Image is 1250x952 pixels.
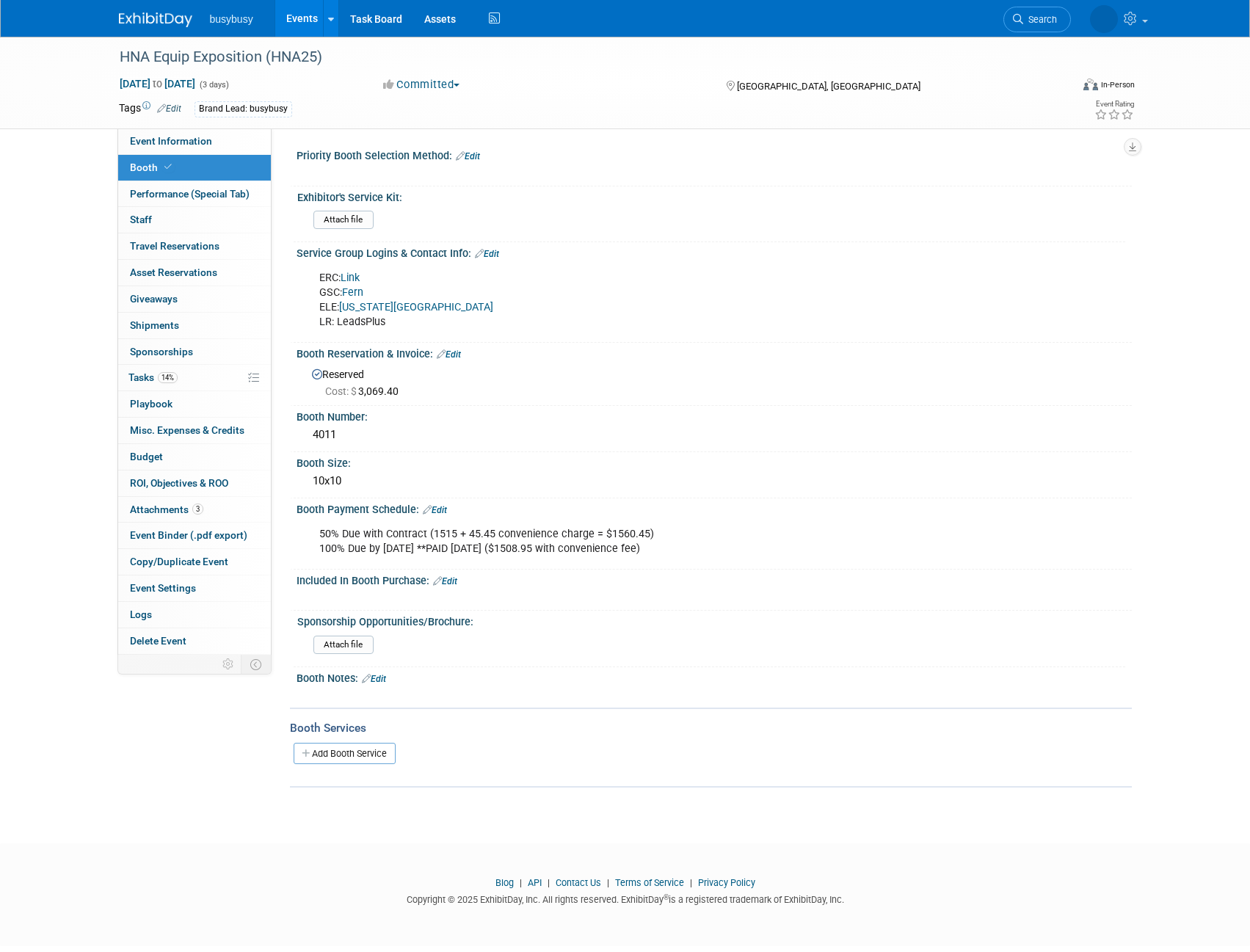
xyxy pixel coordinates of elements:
[378,77,465,92] button: Committed
[308,470,1121,493] div: 10x10
[118,575,271,601] a: Event Settings
[342,286,363,299] a: Fern
[297,186,1125,205] div: Exhibitor's Service Kit:
[437,349,461,360] a: Edit
[118,602,271,628] a: Logs
[1090,5,1118,33] img: Braden Gillespie
[664,893,669,901] sup: ®
[297,343,1132,362] div: Booth Reservation & Invoice:
[308,424,1121,446] div: 4011
[1083,79,1098,90] img: Format-Inperson.png
[195,101,292,117] div: Brand Lead: busybusy
[544,877,553,888] span: |
[118,549,271,575] a: Copy/Duplicate Event
[1100,79,1135,90] div: In-Person
[737,81,920,92] span: [GEOGRAPHIC_DATA], [GEOGRAPHIC_DATA]
[130,582,196,594] span: Event Settings
[130,635,186,647] span: Delete Event
[297,570,1132,589] div: Included In Booth Purchase:
[475,249,499,259] a: Edit
[118,233,271,259] a: Travel Reservations
[698,877,755,888] a: Privacy Policy
[118,339,271,365] a: Sponsorships
[297,406,1132,424] div: Booth Number:
[119,12,192,27] img: ExhibitDay
[362,674,386,684] a: Edit
[325,385,358,397] span: Cost: $
[130,319,179,331] span: Shipments
[130,451,163,462] span: Budget
[615,877,684,888] a: Terms of Service
[241,655,271,674] td: Toggle Event Tabs
[118,497,271,523] a: Attachments3
[341,272,360,284] a: Link
[128,371,178,383] span: Tasks
[158,372,178,383] span: 14%
[118,444,271,470] a: Budget
[456,151,480,161] a: Edit
[192,504,203,515] span: 3
[130,240,219,252] span: Travel Reservations
[603,877,613,888] span: |
[118,260,271,286] a: Asset Reservations
[198,80,229,90] span: (3 days)
[118,207,271,233] a: Staff
[130,556,228,567] span: Copy/Duplicate Event
[297,242,1132,261] div: Service Group Logins & Contact Info:
[309,264,970,337] div: ERC: GSC: ELE: LR: LeadsPlus
[118,313,271,338] a: Shipments
[130,398,172,410] span: Playbook
[1003,7,1071,32] a: Search
[309,520,970,564] div: 50% Due with Contract (1515 + 45.45 convenience charge = $1560.45) 100% Due by [DATE] **PAID [DAT...
[118,286,271,312] a: Giveaways
[118,181,271,207] a: Performance (Special Tab)
[130,135,212,147] span: Event Information
[164,163,172,171] i: Booth reservation complete
[294,743,396,764] a: Add Booth Service
[130,214,152,225] span: Staff
[290,720,1132,736] div: Booth Services
[1094,101,1134,108] div: Event Rating
[118,418,271,443] a: Misc. Expenses & Credits
[686,877,696,888] span: |
[130,293,178,305] span: Giveaways
[556,877,601,888] a: Contact Us
[118,470,271,496] a: ROI, Objectives & ROO
[339,301,493,313] a: [US_STATE][GEOGRAPHIC_DATA]
[210,13,253,25] span: busybusy
[130,608,152,620] span: Logs
[119,101,181,117] td: Tags
[119,77,196,90] span: [DATE] [DATE]
[150,78,164,90] span: to
[297,611,1125,629] div: Sponsorship Opportunities/Brochure:
[528,877,542,888] a: API
[118,155,271,181] a: Booth
[118,128,271,154] a: Event Information
[433,576,457,586] a: Edit
[130,188,250,200] span: Performance (Special Tab)
[130,161,175,173] span: Booth
[130,424,244,436] span: Misc. Expenses & Credits
[130,529,247,541] span: Event Binder (.pdf export)
[1023,14,1057,25] span: Search
[130,346,193,357] span: Sponsorships
[130,477,228,489] span: ROI, Objectives & ROO
[984,76,1135,98] div: Event Format
[130,266,217,278] span: Asset Reservations
[297,145,1132,164] div: Priority Booth Selection Method:
[118,365,271,390] a: Tasks14%
[423,505,447,515] a: Edit
[118,391,271,417] a: Playbook
[325,385,404,397] span: 3,069.40
[308,363,1121,399] div: Reserved
[118,523,271,548] a: Event Binder (.pdf export)
[118,628,271,654] a: Delete Event
[516,877,526,888] span: |
[216,655,241,674] td: Personalize Event Tab Strip
[115,44,1049,70] div: HNA Equip Exposition (HNA25)
[297,452,1132,470] div: Booth Size:
[495,877,514,888] a: Blog
[297,667,1132,686] div: Booth Notes:
[157,103,181,114] a: Edit
[297,498,1132,517] div: Booth Payment Schedule:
